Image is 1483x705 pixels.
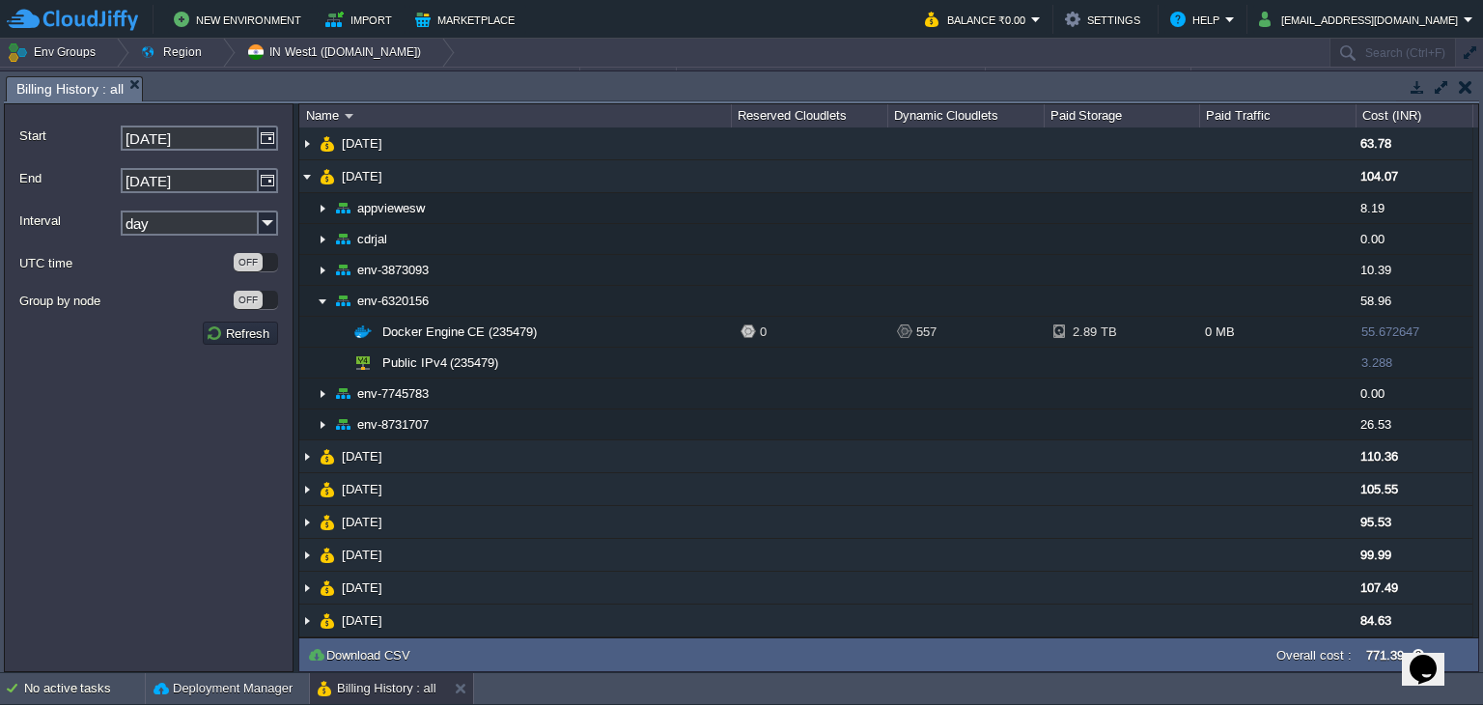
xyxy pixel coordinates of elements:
[1200,317,1357,347] div: 0 MB
[206,324,275,342] button: Refresh
[7,39,102,66] button: Env Groups
[19,291,232,311] label: Group by node
[301,104,731,127] div: Name
[1046,104,1200,127] div: Paid Storage
[1065,8,1146,31] button: Settings
[246,39,428,66] button: IN West1 ([DOMAIN_NAME])
[174,8,307,31] button: New Environment
[299,539,315,571] img: AMDAwAAAACH5BAEAAAAALAAAAAABAAEAAAICRAEAOw==
[355,293,432,309] span: env-6320156
[299,506,315,538] img: AMDAwAAAACH5BAEAAAAALAAAAAABAAEAAAICRAEAOw==
[1360,263,1391,277] span: 10.39
[16,77,124,101] span: Billing History : all
[330,348,346,378] img: AMDAwAAAACH5BAEAAAAALAAAAAABAAEAAAICRAEAOw==
[1360,613,1391,628] span: 84.63
[925,8,1031,31] button: Balance ₹0.00
[24,673,145,704] div: No active tasks
[741,317,887,347] div: 0
[1360,548,1391,562] span: 99.99
[315,286,330,316] img: AMDAwAAAACH5BAEAAAAALAAAAAABAAEAAAICRAEAOw==
[320,473,335,505] img: AMDAwAAAACH5BAEAAAAALAAAAAABAAEAAAICRAEAOw==
[299,572,315,604] img: AMDAwAAAACH5BAEAAAAALAAAAAABAAEAAAICRAEAOw==
[299,160,315,192] img: AMDAwAAAACH5BAEAAAAALAAAAAABAAEAAAICRAEAOw==
[733,104,887,127] div: Reserved Cloudlets
[335,224,350,254] img: AMDAwAAAACH5BAEAAAAALAAAAAABAAEAAAICRAEAOw==
[320,440,335,472] img: AMDAwAAAACH5BAEAAAAALAAAAAABAAEAAAICRAEAOw==
[335,255,350,285] img: AMDAwAAAACH5BAEAAAAALAAAAAABAAEAAAICRAEAOw==
[299,440,315,472] img: AMDAwAAAACH5BAEAAAAALAAAAAABAAEAAAICRAEAOw==
[307,646,416,663] button: Download CSV
[340,135,385,152] a: [DATE]
[380,354,501,371] a: Public IPv4 (235479)
[315,255,330,285] img: AMDAwAAAACH5BAEAAAAALAAAAAABAAEAAAICRAEAOw==
[1360,515,1391,529] span: 95.53
[19,168,119,188] label: End
[1053,317,1116,347] div: 2.89 TB
[325,8,398,31] button: Import
[19,126,119,146] label: Start
[340,168,385,184] a: [DATE]
[350,348,376,378] img: AMDAwAAAACH5BAEAAAAALAAAAAABAAEAAAICRAEAOw==
[340,612,385,629] a: [DATE]
[581,68,676,90] div: Status
[1360,386,1385,401] span: 0.00
[355,262,432,278] a: env-3873093
[340,514,385,530] a: [DATE]
[330,317,346,347] img: AMDAwAAAACH5BAEAAAAALAAAAAABAAEAAAICRAEAOw==
[320,539,335,571] img: AMDAwAAAACH5BAEAAAAALAAAAAABAAEAAAICRAEAOw==
[340,547,385,563] span: [DATE]
[1360,201,1385,215] span: 8.19
[299,473,315,505] img: AMDAwAAAACH5BAEAAAAALAAAAAABAAEAAAICRAEAOw==
[335,379,350,409] img: AMDAwAAAACH5BAEAAAAALAAAAAABAAEAAAICRAEAOw==
[1360,169,1398,183] span: 104.07
[19,211,119,231] label: Interval
[140,39,209,66] button: Region
[340,579,385,596] a: [DATE]
[335,409,350,439] img: AMDAwAAAACH5BAEAAAAALAAAAAABAAEAAAICRAEAOw==
[299,605,315,636] img: AMDAwAAAACH5BAEAAAAALAAAAAABAAEAAAICRAEAOw==
[355,231,390,247] a: cdrjal
[1259,8,1464,31] button: [EMAIL_ADDRESS][DOMAIN_NAME]
[7,8,138,32] img: CloudJiffy
[315,193,330,223] img: AMDAwAAAACH5BAEAAAAALAAAAAABAAEAAAICRAEAOw==
[355,200,428,216] a: appviewesw
[1360,232,1385,246] span: 0.00
[1360,136,1391,151] span: 63.78
[889,104,1044,127] div: Dynamic Cloudlets
[897,317,1044,347] div: 557
[335,193,350,223] img: AMDAwAAAACH5BAEAAAAALAAAAAABAAEAAAICRAEAOw==
[1360,294,1391,308] span: 58.96
[315,409,330,439] img: AMDAwAAAACH5BAEAAAAALAAAAAABAAEAAAICRAEAOw==
[315,224,330,254] img: AMDAwAAAACH5BAEAAAAALAAAAAABAAEAAAICRAEAOw==
[1402,628,1464,686] iframe: chat widget
[320,127,335,159] img: AMDAwAAAACH5BAEAAAAALAAAAAABAAEAAAICRAEAOw==
[1357,104,1472,127] div: Cost (INR)
[335,286,350,316] img: AMDAwAAAACH5BAEAAAAALAAAAAABAAEAAAICRAEAOw==
[350,317,376,347] img: AMDAwAAAACH5BAEAAAAALAAAAAABAAEAAAICRAEAOw==
[234,253,263,271] div: OFF
[1361,324,1419,339] span: 55.672647
[315,379,330,409] img: AMDAwAAAACH5BAEAAAAALAAAAAABAAEAAAICRAEAOw==
[380,324,540,340] a: Docker Engine CE (235479)
[355,416,432,433] a: env-8731707
[2,68,579,90] div: Name
[340,448,385,465] a: [DATE]
[234,291,263,309] div: OFF
[678,68,985,90] div: Tags
[154,679,293,698] button: Deployment Manager
[320,506,335,538] img: AMDAwAAAACH5BAEAAAAALAAAAAABAAEAAAICRAEAOw==
[1170,8,1225,31] button: Help
[318,679,436,698] button: Billing History : all
[19,253,232,273] label: UTC time
[1360,580,1398,595] span: 107.49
